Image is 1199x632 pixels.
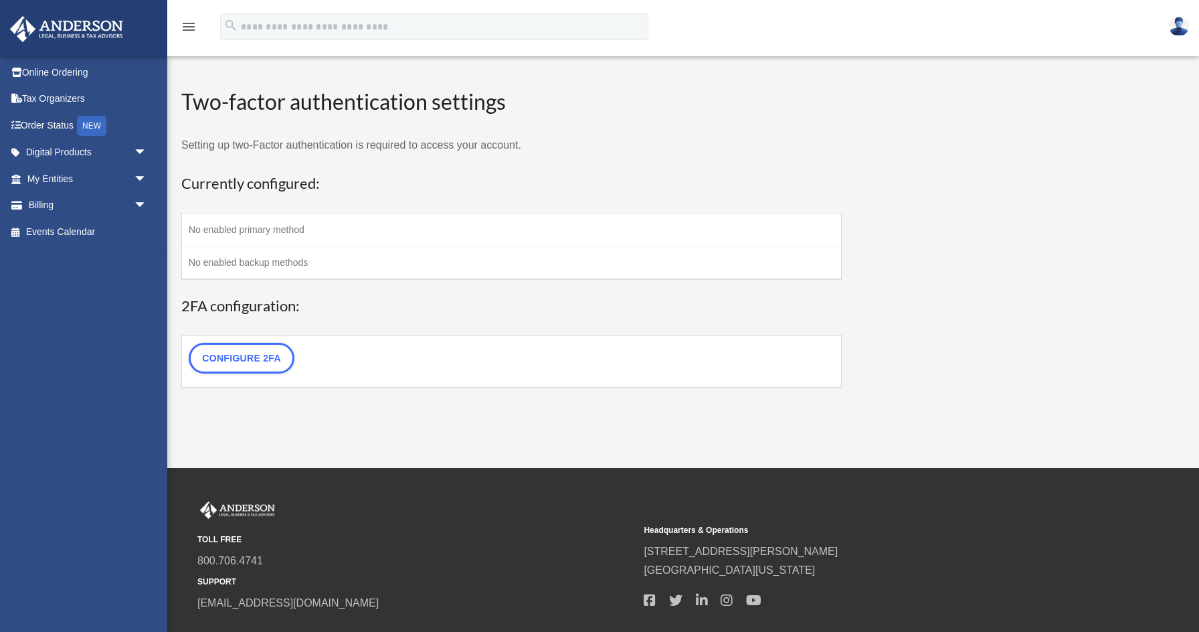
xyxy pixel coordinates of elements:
[181,19,197,35] i: menu
[197,501,278,519] img: Anderson Advisors Platinum Portal
[644,524,1081,538] small: Headquarters & Operations
[644,564,815,576] a: [GEOGRAPHIC_DATA][US_STATE]
[9,112,167,139] a: Order StatusNEW
[9,218,167,245] a: Events Calendar
[1169,17,1189,36] img: User Pic
[181,87,842,117] h2: Two-factor authentication settings
[134,139,161,167] span: arrow_drop_down
[182,246,842,279] td: No enabled backup methods
[197,597,379,609] a: [EMAIL_ADDRESS][DOMAIN_NAME]
[181,23,197,35] a: menu
[6,16,127,42] img: Anderson Advisors Platinum Portal
[189,343,294,374] a: Configure 2FA
[644,546,838,557] a: [STREET_ADDRESS][PERSON_NAME]
[134,192,161,220] span: arrow_drop_down
[181,296,842,317] h3: 2FA configuration:
[223,18,238,33] i: search
[9,165,167,192] a: My Entitiesarrow_drop_down
[9,86,167,112] a: Tax Organizers
[9,139,167,166] a: Digital Productsarrow_drop_down
[134,165,161,193] span: arrow_drop_down
[77,116,106,136] div: NEW
[9,59,167,86] a: Online Ordering
[197,575,634,589] small: SUPPORT
[9,192,167,219] a: Billingarrow_drop_down
[182,213,842,246] td: No enabled primary method
[181,136,842,155] p: Setting up two-Factor authentication is required to access your account.
[181,173,842,194] h3: Currently configured:
[197,533,634,547] small: TOLL FREE
[197,555,263,566] a: 800.706.4741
